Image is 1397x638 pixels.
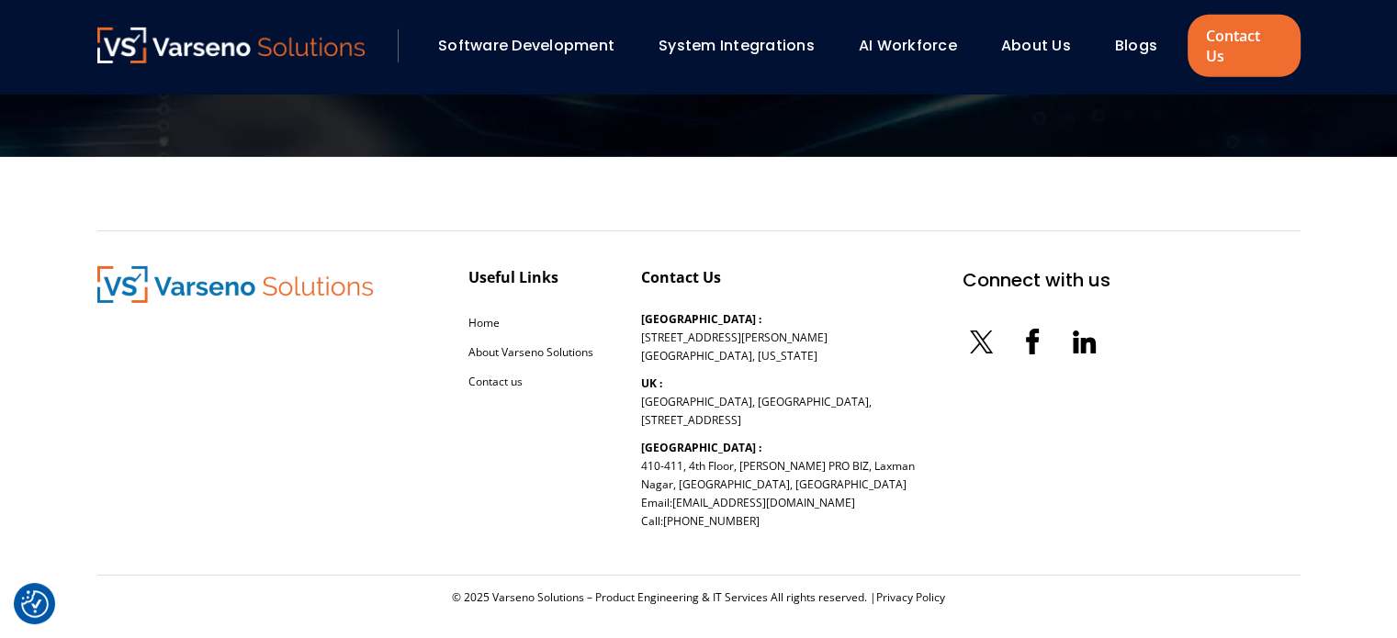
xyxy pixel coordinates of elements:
[21,590,49,618] img: Revisit consent button
[1001,35,1071,56] a: About Us
[97,28,366,64] a: Varseno Solutions – Product Engineering & IT Services
[641,439,915,531] p: 410-411, 4th Floor, [PERSON_NAME] PRO BIZ, Laxman Nagar, [GEOGRAPHIC_DATA], [GEOGRAPHIC_DATA] Ema...
[97,28,366,63] img: Varseno Solutions – Product Engineering & IT Services
[663,513,760,529] a: [PHONE_NUMBER]
[468,374,523,389] a: Contact us
[641,375,662,391] b: UK :
[97,590,1301,605] div: © 2025 Varseno Solutions – Product Engineering & IT Services All rights reserved. |
[859,35,957,56] a: AI Workforce
[438,35,614,56] a: Software Development
[1188,15,1300,77] a: Contact Us
[963,266,1110,294] div: Connect with us
[641,310,828,365] p: [STREET_ADDRESS][PERSON_NAME] [GEOGRAPHIC_DATA], [US_STATE]
[1106,30,1183,62] div: Blogs
[672,495,855,510] a: [EMAIL_ADDRESS][DOMAIN_NAME]
[468,344,593,360] a: About Varseno Solutions
[21,590,49,618] button: Cookie Settings
[468,266,558,288] div: Useful Links
[97,266,373,303] img: Varseno Solutions – Product Engineering & IT Services
[1115,35,1157,56] a: Blogs
[641,266,721,288] div: Contact Us
[641,440,761,455] b: [GEOGRAPHIC_DATA] :
[641,375,872,430] p: [GEOGRAPHIC_DATA], [GEOGRAPHIC_DATA], [STREET_ADDRESS]
[876,589,945,605] a: Privacy Policy
[429,30,640,62] div: Software Development
[641,311,761,327] b: [GEOGRAPHIC_DATA] :
[649,30,840,62] div: System Integrations
[468,315,500,330] a: Home
[992,30,1097,62] div: About Us
[659,35,815,56] a: System Integrations
[850,30,983,62] div: AI Workforce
